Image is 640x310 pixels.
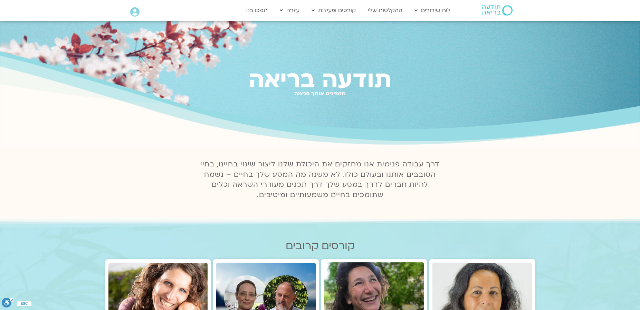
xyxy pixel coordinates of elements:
a: עזרה [276,4,303,17]
a: קורסים ופעילות [308,4,359,17]
a: תמכו בנו [243,4,271,17]
a: לוח שידורים [411,4,454,17]
a: ההקלטות שלי [364,4,406,17]
h2: קורסים קרובים [105,240,535,252]
img: תודעה בריאה [482,5,513,16]
p: דרך עבודה פנימית אנו מחזקים את היכולת שלנו ליצור שינוי בחיינו, בחיי הסובבים אותנו ובעולם כולו. לא... [197,159,444,201]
